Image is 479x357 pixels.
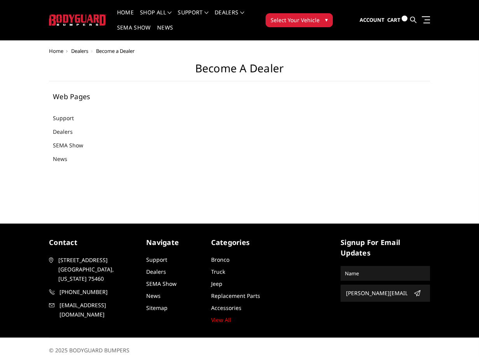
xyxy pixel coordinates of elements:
h5: signup for email updates [341,237,430,258]
span: ▾ [325,16,328,24]
a: News [157,25,173,40]
input: Name [342,267,429,280]
a: SEMA Show [117,25,151,40]
a: [EMAIL_ADDRESS][DOMAIN_NAME] [49,301,138,319]
a: SEMA Show [146,280,177,287]
a: Sitemap [146,304,168,311]
a: News [146,292,161,299]
a: Truck [211,268,225,275]
button: Select Your Vehicle [266,13,333,27]
a: Dealers [146,268,166,275]
a: Replacement Parts [211,292,260,299]
a: Jeep [211,280,222,287]
img: BODYGUARD BUMPERS [49,14,106,26]
span: Cart [387,16,400,23]
a: shop all [140,10,171,25]
h5: Categories [211,237,268,248]
a: Support [53,114,84,122]
h5: contact [49,237,138,248]
span: Become a Dealer [96,47,135,54]
a: View All [211,316,231,324]
a: Accessories [211,304,241,311]
a: Account [360,10,385,31]
a: Bronco [211,256,229,263]
a: Dealers [53,128,82,136]
a: SEMA Show [53,141,93,149]
span: [EMAIL_ADDRESS][DOMAIN_NAME] [59,301,138,319]
a: Home [49,47,63,54]
input: Email [343,287,411,299]
span: [STREET_ADDRESS] [GEOGRAPHIC_DATA], [US_STATE] 75460 [58,255,137,283]
a: Home [117,10,134,25]
a: Support [146,256,167,263]
h1: Become a Dealer [49,62,430,81]
a: Cart [387,9,407,31]
a: News [53,155,77,163]
a: Dealers [215,10,244,25]
span: Select Your Vehicle [271,16,320,24]
a: Dealers [71,47,88,54]
span: Account [360,16,385,23]
a: Support [178,10,208,25]
h5: Navigate [146,237,203,248]
a: [PHONE_NUMBER] [49,287,138,297]
span: © 2025 BODYGUARD BUMPERS [49,346,129,354]
h5: Web Pages [53,93,140,100]
span: [PHONE_NUMBER] [59,287,138,297]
